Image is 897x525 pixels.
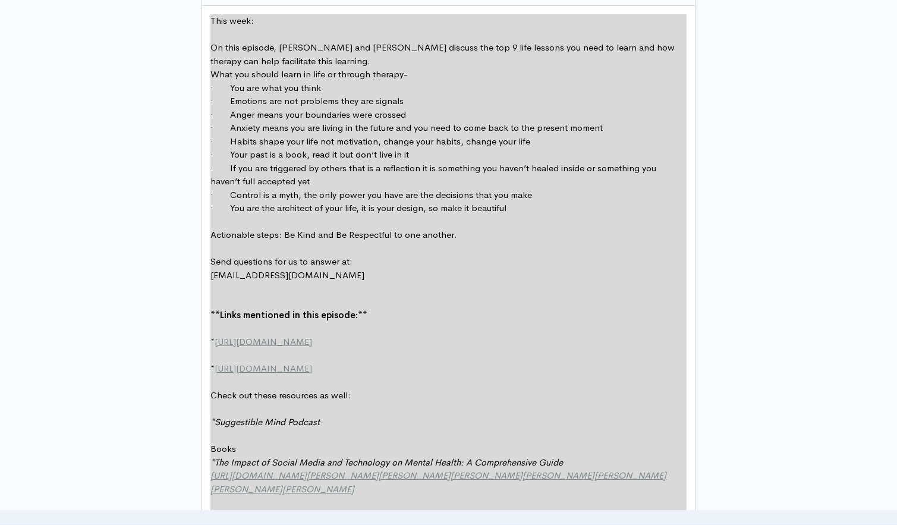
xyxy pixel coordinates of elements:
[215,416,320,427] span: Suggestible Mind Podcast
[210,82,321,93] span: · You are what you think
[210,470,666,495] span: [URL][DOMAIN_NAME][PERSON_NAME][PERSON_NAME][PERSON_NAME][PERSON_NAME][PERSON_NAME][PERSON_NAME][...
[210,162,659,187] span: · If you are triggered by others that is a reflection it is something you haven’t healed inside o...
[210,149,409,160] span: · Your past is a book, read it but don’t live in it
[210,443,236,454] span: Books
[220,309,358,320] span: Links mentioned in this episode:
[210,95,404,106] span: · Emotions are not problems they are signals
[210,42,677,67] span: On this episode, [PERSON_NAME] and [PERSON_NAME] discuss the top 9 life lessons you need to learn...
[210,122,603,133] span: · Anxiety means you are living in the future and you need to come back to the present moment
[215,363,312,374] span: [URL][DOMAIN_NAME]
[210,202,506,213] span: · You are the architect of your life, it is your design, so make it beautiful
[210,68,408,80] span: What you should learn in life or through therapy-
[210,229,457,240] span: Actionable steps: Be Kind and Be Respectful to one another.
[210,15,254,26] span: This week:
[210,109,406,120] span: · Anger means your boundaries were crossed
[210,256,352,267] span: Send questions for us to answer at:
[210,389,351,401] span: Check out these resources as well:
[210,136,530,147] span: · Habits shape your life not motivation, change your habits, change your life
[215,336,312,347] span: [URL][DOMAIN_NAME]
[215,457,563,468] span: The Impact of Social Media and Technology on Mental Health: A Comprehensive Guide
[210,189,532,200] span: · Control is a myth, the only power you have are the decisions that you make
[210,269,364,281] span: [EMAIL_ADDRESS][DOMAIN_NAME]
